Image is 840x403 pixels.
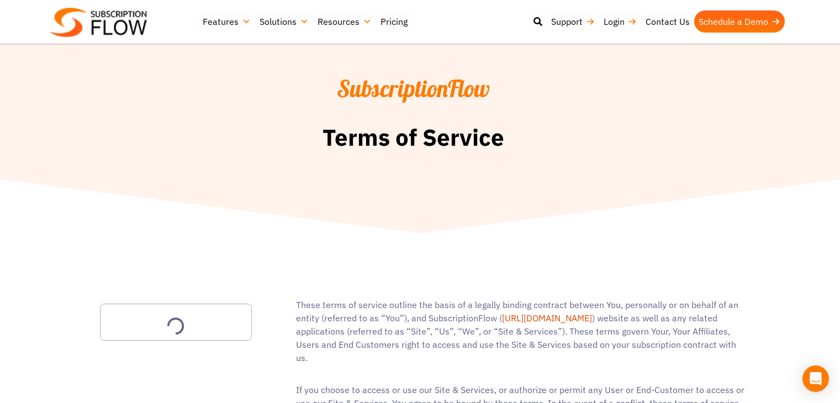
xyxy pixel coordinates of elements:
a: [URL][DOMAIN_NAME] [502,312,592,324]
a: Features [198,10,255,33]
a: Solutions [255,10,313,33]
h1: Terms of Service [89,123,738,152]
div: Open Intercom Messenger [802,365,829,392]
p: These terms of service outline the basis of a legally binding contract between You, personally or... [290,298,746,375]
span: SubscriptionFlow [337,74,490,103]
a: Support [547,10,599,33]
a: Login [599,10,641,33]
a: Pricing [376,10,412,33]
a: Resources [313,10,376,33]
a: Contact Us [641,10,694,33]
img: Subscriptionflow [50,8,147,37]
a: Schedule a Demo [694,10,785,33]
